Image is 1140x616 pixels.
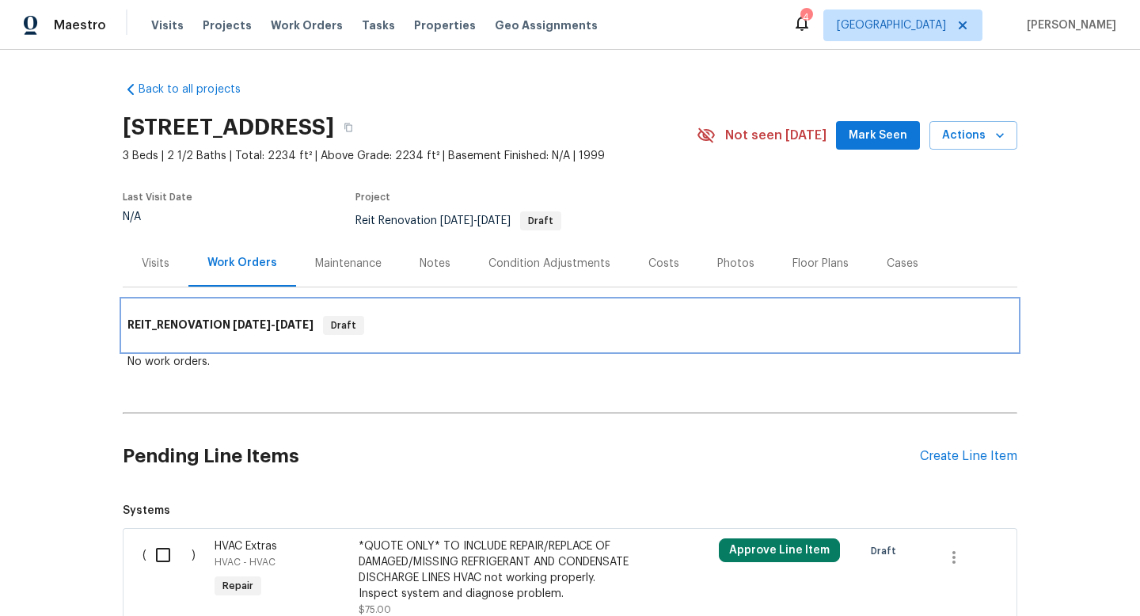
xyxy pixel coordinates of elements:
[54,17,106,33] span: Maestro
[717,256,754,272] div: Photos
[325,318,363,333] span: Draft
[849,126,907,146] span: Mark Seen
[359,538,637,602] div: *QUOTE ONLY* TO INCLUDE REPAIR/REPLACE OF DAMAGED/MISSING REFRIGERANT AND CONDENSATE DISCHARGE LI...
[836,121,920,150] button: Mark Seen
[151,17,184,33] span: Visits
[871,543,902,559] span: Draft
[215,557,275,567] span: HVAC - HVAC
[440,215,473,226] span: [DATE]
[477,215,511,226] span: [DATE]
[123,300,1017,351] div: REIT_RENOVATION [DATE]-[DATE]Draft
[127,316,313,335] h6: REIT_RENOVATION
[420,256,450,272] div: Notes
[123,211,192,222] div: N/A
[203,17,252,33] span: Projects
[215,541,277,552] span: HVAC Extras
[648,256,679,272] div: Costs
[207,255,277,271] div: Work Orders
[792,256,849,272] div: Floor Plans
[920,449,1017,464] div: Create Line Item
[123,420,920,493] h2: Pending Line Items
[142,256,169,272] div: Visits
[440,215,511,226] span: -
[355,192,390,202] span: Project
[942,126,1005,146] span: Actions
[315,256,382,272] div: Maintenance
[495,17,598,33] span: Geo Assignments
[362,20,395,31] span: Tasks
[359,605,391,614] span: $75.00
[123,503,1017,519] span: Systems
[837,17,946,33] span: [GEOGRAPHIC_DATA]
[800,10,811,25] div: 4
[123,148,697,164] span: 3 Beds | 2 1/2 Baths | Total: 2234 ft² | Above Grade: 2234 ft² | Basement Finished: N/A | 1999
[123,120,334,135] h2: [STREET_ADDRESS]
[1020,17,1116,33] span: [PERSON_NAME]
[522,216,560,226] span: Draft
[271,17,343,33] span: Work Orders
[929,121,1017,150] button: Actions
[123,192,192,202] span: Last Visit Date
[275,319,313,330] span: [DATE]
[719,538,840,562] button: Approve Line Item
[233,319,271,330] span: [DATE]
[725,127,826,143] span: Not seen [DATE]
[355,215,561,226] span: Reit Renovation
[488,256,610,272] div: Condition Adjustments
[216,578,260,594] span: Repair
[233,319,313,330] span: -
[887,256,918,272] div: Cases
[123,82,275,97] a: Back to all projects
[127,354,1013,370] div: No work orders.
[414,17,476,33] span: Properties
